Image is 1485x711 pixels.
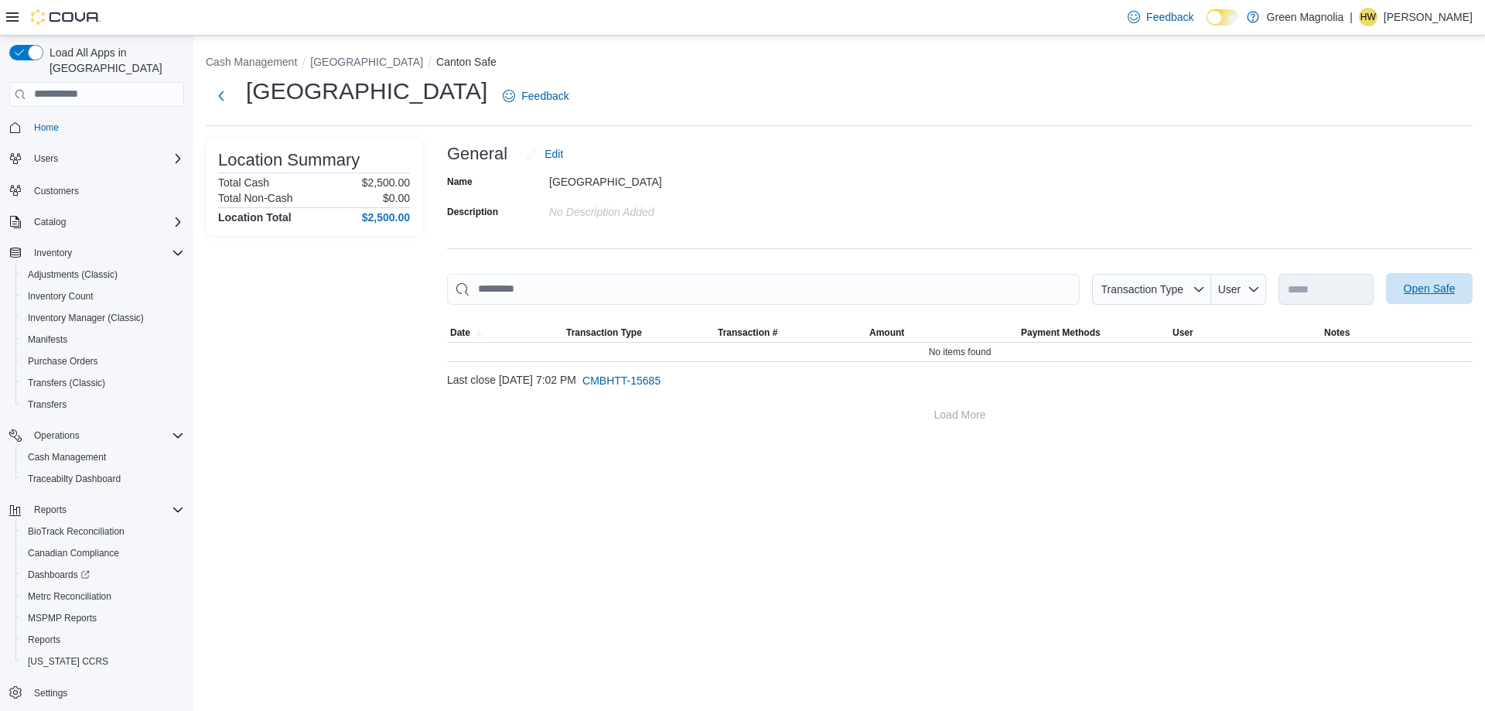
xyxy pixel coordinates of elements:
[28,149,184,168] span: Users
[218,176,269,189] h6: Total Cash
[34,504,67,516] span: Reports
[22,587,118,606] a: Metrc Reconciliation
[15,542,190,564] button: Canadian Compliance
[718,326,777,339] span: Transaction #
[15,468,190,490] button: Traceabilty Dashboard
[447,206,498,218] label: Description
[1386,273,1473,304] button: Open Safe
[22,448,112,467] a: Cash Management
[22,631,184,649] span: Reports
[22,522,184,541] span: BioTrack Reconciliation
[22,522,131,541] a: BioTrack Reconciliation
[520,138,569,169] button: Edit
[3,211,190,233] button: Catalog
[28,684,73,702] a: Settings
[1384,8,1473,26] p: [PERSON_NAME]
[28,569,90,581] span: Dashboards
[1359,8,1377,26] div: Heather Wheeler
[22,330,184,349] span: Manifests
[28,149,64,168] button: Users
[15,446,190,468] button: Cash Management
[28,525,125,538] span: BioTrack Reconciliation
[447,145,507,163] h3: General
[497,80,575,111] a: Feedback
[3,179,190,201] button: Customers
[869,326,904,339] span: Amount
[206,80,237,111] button: Next
[22,374,184,392] span: Transfers (Classic)
[1211,274,1266,305] button: User
[22,544,125,562] a: Canadian Compliance
[15,394,190,415] button: Transfers
[28,683,184,702] span: Settings
[1146,9,1193,25] span: Feedback
[22,470,184,488] span: Traceabilty Dashboard
[22,609,103,627] a: MSPMP Reports
[22,395,73,414] a: Transfers
[715,323,866,342] button: Transaction #
[866,323,1018,342] button: Amount
[246,76,487,107] h1: [GEOGRAPHIC_DATA]
[28,244,78,262] button: Inventory
[22,652,114,671] a: [US_STATE] CCRS
[206,54,1473,73] nav: An example of EuiBreadcrumbs
[31,9,101,25] img: Cova
[1121,2,1200,32] a: Feedback
[22,352,184,371] span: Purchase Orders
[563,323,715,342] button: Transaction Type
[28,398,67,411] span: Transfers
[447,365,1473,396] div: Last close [DATE] 7:02 PM
[436,56,497,68] button: Canton Safe
[28,426,86,445] button: Operations
[22,352,104,371] a: Purchase Orders
[3,116,190,138] button: Home
[15,264,190,285] button: Adjustments (Classic)
[22,287,100,306] a: Inventory Count
[1321,323,1473,342] button: Notes
[1092,274,1211,305] button: Transaction Type
[521,88,568,104] span: Feedback
[43,45,184,76] span: Load All Apps in [GEOGRAPHIC_DATA]
[28,182,85,200] a: Customers
[34,247,72,259] span: Inventory
[22,566,96,584] a: Dashboards
[22,566,184,584] span: Dashboards
[28,118,184,137] span: Home
[28,244,184,262] span: Inventory
[22,374,111,392] a: Transfers (Classic)
[218,211,292,224] h4: Location Total
[582,373,661,388] span: CMBHTT-15685
[15,329,190,350] button: Manifests
[15,564,190,586] a: Dashboards
[1324,326,1350,339] span: Notes
[22,587,184,606] span: Metrc Reconciliation
[576,365,667,396] button: CMBHTT-15685
[1018,323,1169,342] button: Payment Methods
[22,544,184,562] span: Canadian Compliance
[15,307,190,329] button: Inventory Manager (Classic)
[15,521,190,542] button: BioTrack Reconciliation
[28,501,184,519] span: Reports
[362,211,410,224] h4: $2,500.00
[15,607,190,629] button: MSPMP Reports
[22,631,67,649] a: Reports
[447,323,563,342] button: Date
[22,395,184,414] span: Transfers
[447,274,1080,305] input: This is a search bar. As you type, the results lower in the page will automatically filter.
[3,148,190,169] button: Users
[28,655,108,668] span: [US_STATE] CCRS
[34,152,58,165] span: Users
[447,399,1473,430] button: Load More
[28,312,144,324] span: Inventory Manager (Classic)
[34,185,79,197] span: Customers
[22,287,184,306] span: Inventory Count
[28,268,118,281] span: Adjustments (Classic)
[28,501,73,519] button: Reports
[22,309,184,327] span: Inventory Manager (Classic)
[218,192,293,204] h6: Total Non-Cash
[1404,281,1456,296] span: Open Safe
[28,180,184,200] span: Customers
[1267,8,1344,26] p: Green Magnolia
[1173,326,1193,339] span: User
